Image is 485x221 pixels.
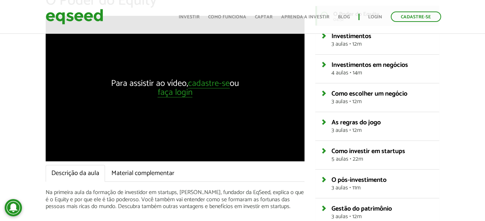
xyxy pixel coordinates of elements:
a: Captar [255,15,273,19]
span: As regras do jogo [331,117,381,128]
div: Para assistir ao vídeo, ou [110,79,240,97]
a: Descrição da aula [46,165,105,182]
span: 3 aulas • 11m [331,185,434,191]
a: As regras do jogo3 aulas • 12m [331,119,434,133]
span: 5 aulas • 22m [331,156,434,162]
a: faça login [158,88,193,97]
a: Investimentos em negócios4 aulas • 14m [331,62,434,76]
a: O pós-investimento3 aulas • 11m [331,177,434,191]
a: Cadastre-se [391,11,441,22]
span: O pós-investimento [331,175,386,185]
span: 4 aulas • 14m [331,70,434,76]
span: Como investir em startups [331,146,405,157]
span: Gestão do patrimônio [331,203,392,214]
span: 3 aulas • 12m [331,214,434,220]
span: Investimentos em negócios [331,60,408,70]
a: Blog [338,15,350,19]
span: Como escolher um negócio [331,88,407,99]
a: Como funciona [208,15,246,19]
span: Investimentos [331,31,371,42]
a: Investir [179,15,200,19]
a: Investimentos3 aulas • 12m [331,33,434,47]
span: 3 aulas • 12m [331,128,434,133]
a: Login [368,15,382,19]
img: EqSeed [46,7,103,26]
a: Como investir em startups5 aulas • 22m [331,148,434,162]
p: Na primeira aula da formação de investidor em startups, [PERSON_NAME], fundador da EqSeed, explic... [46,189,304,210]
a: Como escolher um negócio3 aulas • 12m [331,91,434,105]
a: Material complementar [106,165,180,182]
span: 3 aulas • 12m [331,99,434,105]
a: Gestão do patrimônio3 aulas • 12m [331,206,434,220]
a: cadastre-se [188,79,230,88]
a: Aprenda a investir [281,15,329,19]
span: 3 aulas • 12m [331,41,434,47]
